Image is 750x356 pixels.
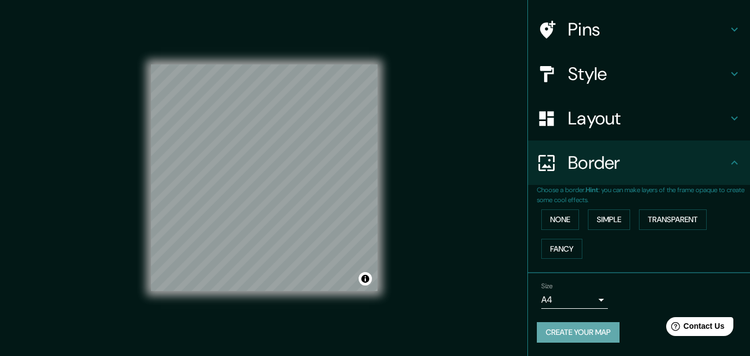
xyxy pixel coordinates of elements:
b: Hint [586,185,598,194]
canvas: Map [151,64,377,291]
div: A4 [541,291,608,309]
button: Simple [588,209,630,230]
iframe: Help widget launcher [651,313,738,344]
button: Toggle attribution [359,272,372,285]
button: None [541,209,579,230]
h4: Style [568,63,728,85]
div: Pins [528,7,750,52]
h4: Layout [568,107,728,129]
div: Layout [528,96,750,141]
label: Size [541,282,553,291]
div: Style [528,52,750,96]
button: Transparent [639,209,707,230]
p: Choose a border. : you can make layers of the frame opaque to create some cool effects. [537,185,750,205]
h4: Pins [568,18,728,41]
div: Border [528,141,750,185]
button: Fancy [541,239,582,259]
button: Create your map [537,322,620,343]
h4: Border [568,152,728,174]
